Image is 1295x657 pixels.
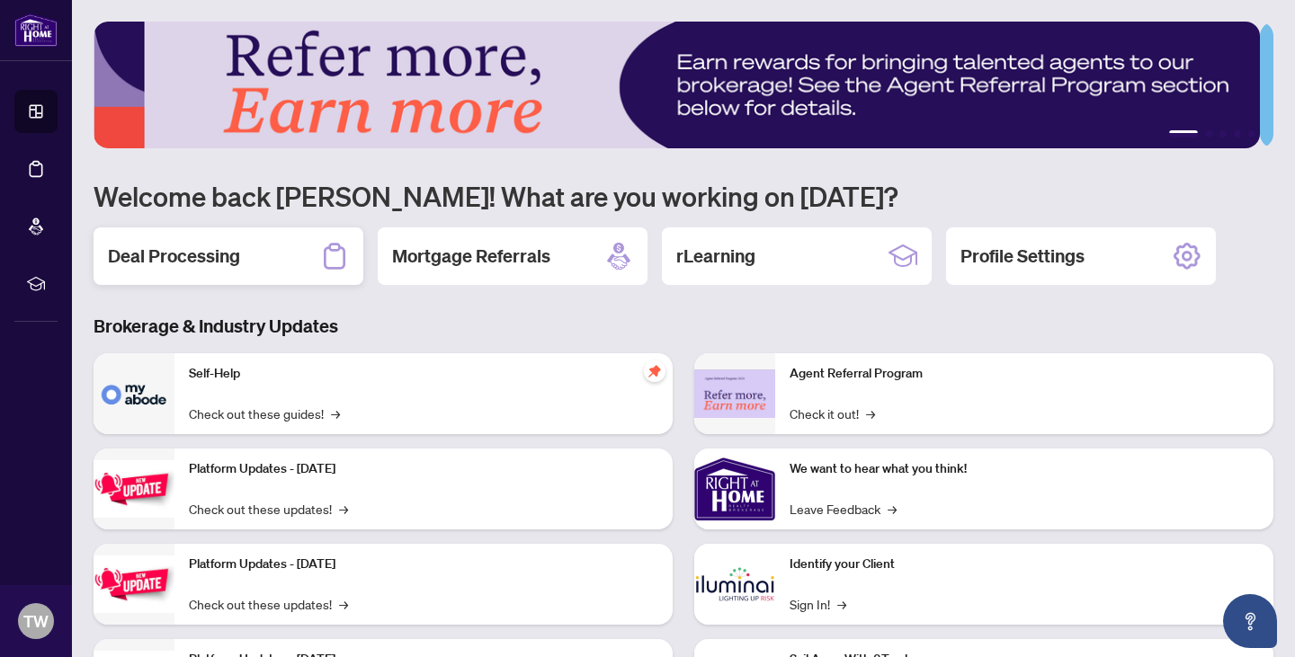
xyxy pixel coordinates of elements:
span: → [888,499,897,519]
p: Self-Help [189,364,658,384]
p: Identify your Client [790,555,1259,574]
img: Platform Updates - July 21, 2025 [94,460,174,517]
button: 3 [1219,130,1227,138]
span: TW [23,608,49,634]
a: Sign In!→ [790,594,846,614]
img: Slide 0 [94,22,1260,148]
a: Check out these updates!→ [189,594,348,614]
h2: Profile Settings [960,244,1085,269]
h3: Brokerage & Industry Updates [94,314,1273,339]
button: 4 [1234,130,1241,138]
a: Check out these guides!→ [189,404,340,423]
button: Open asap [1223,594,1277,648]
img: logo [14,13,58,47]
p: We want to hear what you think! [790,459,1259,479]
img: We want to hear what you think! [694,448,775,529]
span: → [837,594,846,614]
span: → [339,499,348,519]
p: Platform Updates - [DATE] [189,555,658,574]
span: pushpin [644,360,665,382]
a: Check it out!→ [790,404,875,423]
h2: Mortgage Referrals [392,244,550,269]
button: 2 [1205,130,1212,138]
a: Check out these updates!→ [189,499,348,519]
img: Platform Updates - July 8, 2025 [94,555,174,612]
button: 5 [1248,130,1255,138]
h2: Deal Processing [108,244,240,269]
span: → [339,594,348,614]
h1: Welcome back [PERSON_NAME]! What are you working on [DATE]? [94,179,1273,213]
span: → [866,404,875,423]
img: Agent Referral Program [694,369,775,419]
img: Identify your Client [694,544,775,625]
img: Self-Help [94,353,174,434]
a: Leave Feedback→ [790,499,897,519]
button: 1 [1169,130,1198,138]
p: Agent Referral Program [790,364,1259,384]
p: Platform Updates - [DATE] [189,459,658,479]
h2: rLearning [676,244,755,269]
span: → [331,404,340,423]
